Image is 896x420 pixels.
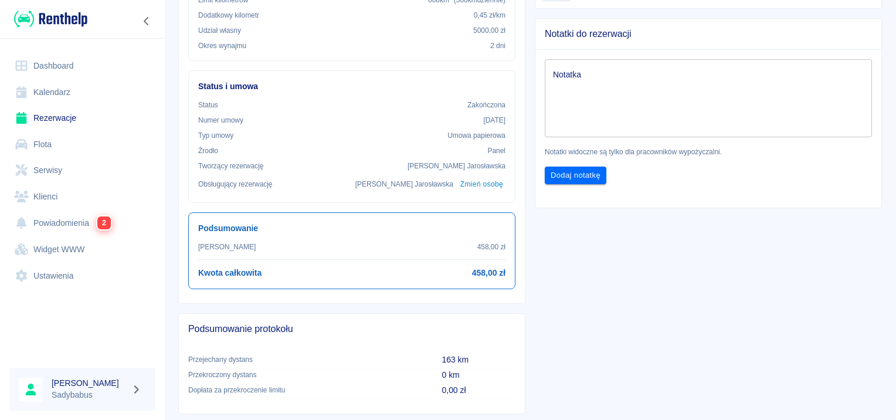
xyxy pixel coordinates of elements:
p: [PERSON_NAME] Jarosławska [408,161,505,171]
a: Renthelp logo [9,9,87,29]
p: Typ umowy [198,130,233,141]
p: Panel [488,145,506,156]
p: 458,00 zł [477,242,505,252]
p: Dopłata za przekroczenie limitu [188,385,423,395]
a: Dashboard [9,53,155,79]
p: 163 km [442,354,515,366]
span: Notatki do rezerwacji [545,28,872,40]
p: Przejechany dystans [188,354,423,365]
p: Zakończona [467,100,505,110]
h6: [PERSON_NAME] [52,377,127,389]
a: Ustawienia [9,263,155,289]
img: Renthelp logo [14,9,87,29]
h6: Podsumowanie [198,222,505,235]
p: Żrodło [198,145,218,156]
p: 2 dni [490,40,505,51]
h6: 458,00 zł [472,267,505,279]
a: Powiadomienia2 [9,209,155,236]
p: Okres wynajmu [198,40,246,51]
p: 5000,00 zł [473,25,505,36]
p: 0 km [442,369,515,381]
p: Dodatkowy kilometr [198,10,259,21]
a: Klienci [9,184,155,210]
p: Obsługujący rezerwację [198,179,273,189]
a: Serwisy [9,157,155,184]
a: Rezerwacje [9,105,155,131]
a: Flota [9,131,155,158]
p: Status [198,100,218,110]
p: Sadybabus [52,389,127,401]
a: Kalendarz [9,79,155,106]
h6: Status i umowa [198,80,505,93]
a: Widget WWW [9,236,155,263]
button: Zmień osobę [458,176,505,193]
span: Podsumowanie protokołu [188,323,515,335]
p: Tworzący rezerwację [198,161,263,171]
button: Dodaj notatkę [545,167,606,185]
p: Notatki widoczne są tylko dla pracowników wypożyczalni. [545,147,872,157]
p: Przekroczony dystans [188,370,423,380]
p: Umowa papierowa [447,130,505,141]
p: Udział własny [198,25,241,36]
span: 2 [97,216,111,230]
p: 0,00 zł [442,384,515,397]
h6: Kwota całkowita [198,267,262,279]
button: Zwiń nawigację [138,13,155,29]
p: [PERSON_NAME] [198,242,256,252]
p: Numer umowy [198,115,243,126]
p: 0,45 zł /km [474,10,505,21]
p: [DATE] [483,115,505,126]
p: [PERSON_NAME] Jarosławska [355,179,453,189]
